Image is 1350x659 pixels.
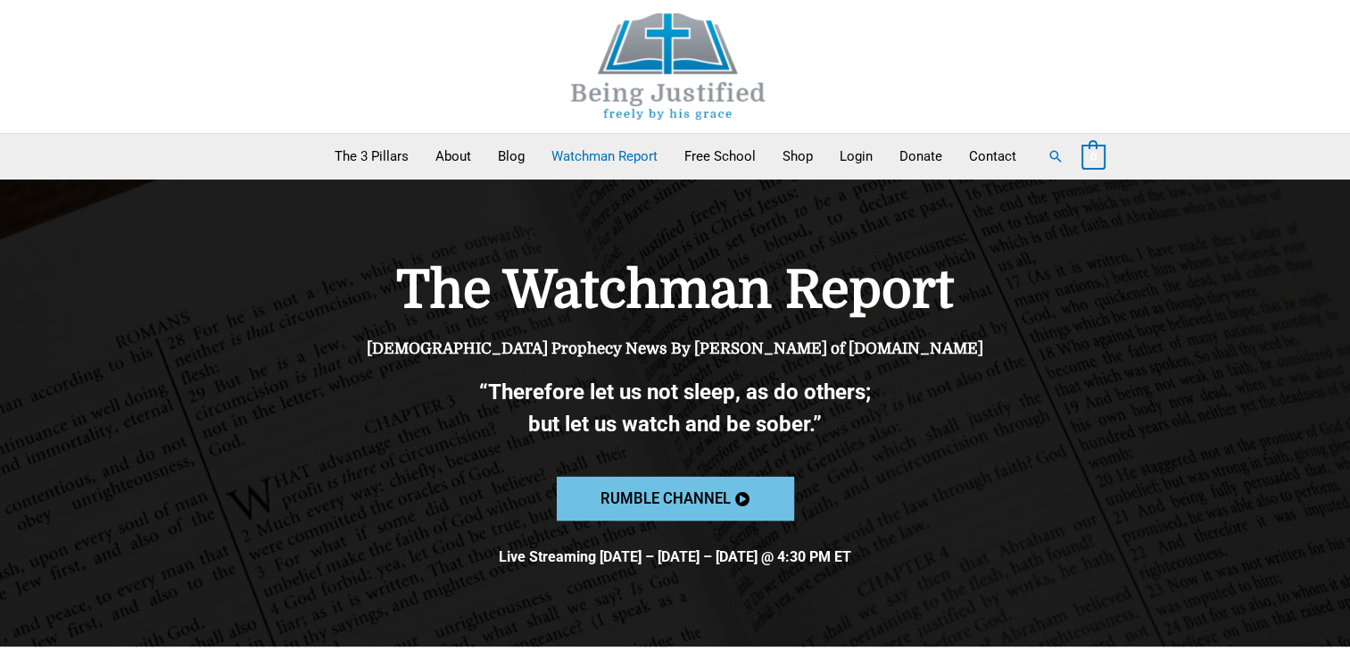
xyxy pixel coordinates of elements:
a: Donate [886,134,956,179]
b: but let us watch and be sober.” [528,412,822,437]
a: Shop [769,134,826,179]
a: Watchman Report [538,134,671,179]
a: View Shopping Cart, empty [1081,148,1106,164]
h4: [DEMOGRAPHIC_DATA] Prophecy News By [PERSON_NAME] of [DOMAIN_NAME] [301,340,1050,358]
span: 0 [1090,150,1097,163]
h1: The Watchman Report [301,260,1050,322]
a: Login [826,134,886,179]
a: The 3 Pillars [321,134,422,179]
a: Blog [485,134,538,179]
a: Free School [671,134,769,179]
nav: Primary Site Navigation [321,134,1030,179]
a: About [422,134,485,179]
a: Search button [1048,148,1064,164]
img: Being Justified [534,13,802,120]
b: Live Streaming [DATE] – [DATE] – [DATE] @ 4:30 PM ET [499,548,851,565]
b: “Therefore let us not sleep, as do others; [479,380,871,405]
a: Rumble channel [556,477,793,521]
a: Contact [956,134,1030,179]
span: Rumble channel [600,491,730,506]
